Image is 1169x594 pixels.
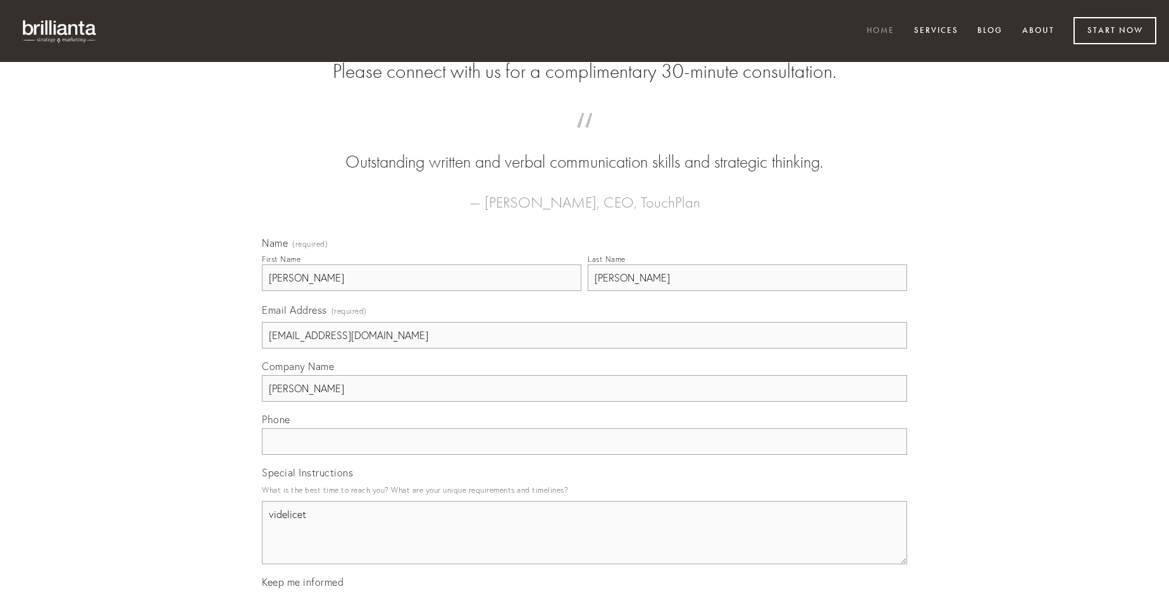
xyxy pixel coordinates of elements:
[13,13,108,49] img: brillianta - research, strategy, marketing
[262,501,907,564] textarea: videlicet
[262,466,353,479] span: Special Instructions
[262,59,907,84] h2: Please connect with us for a complimentary 30-minute consultation.
[262,413,290,426] span: Phone
[1073,17,1156,44] a: Start Now
[262,360,334,373] span: Company Name
[262,237,288,249] span: Name
[1014,21,1063,42] a: About
[282,125,887,175] blockquote: Outstanding written and verbal communication skills and strategic thinking.
[331,302,367,319] span: (required)
[292,240,328,248] span: (required)
[262,254,300,264] div: First Name
[588,254,626,264] div: Last Name
[262,576,343,588] span: Keep me informed
[282,125,887,150] span: “
[969,21,1011,42] a: Blog
[262,481,907,498] p: What is the best time to reach you? What are your unique requirements and timelines?
[906,21,967,42] a: Services
[262,304,327,316] span: Email Address
[858,21,903,42] a: Home
[282,175,887,215] figcaption: — [PERSON_NAME], CEO, TouchPlan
